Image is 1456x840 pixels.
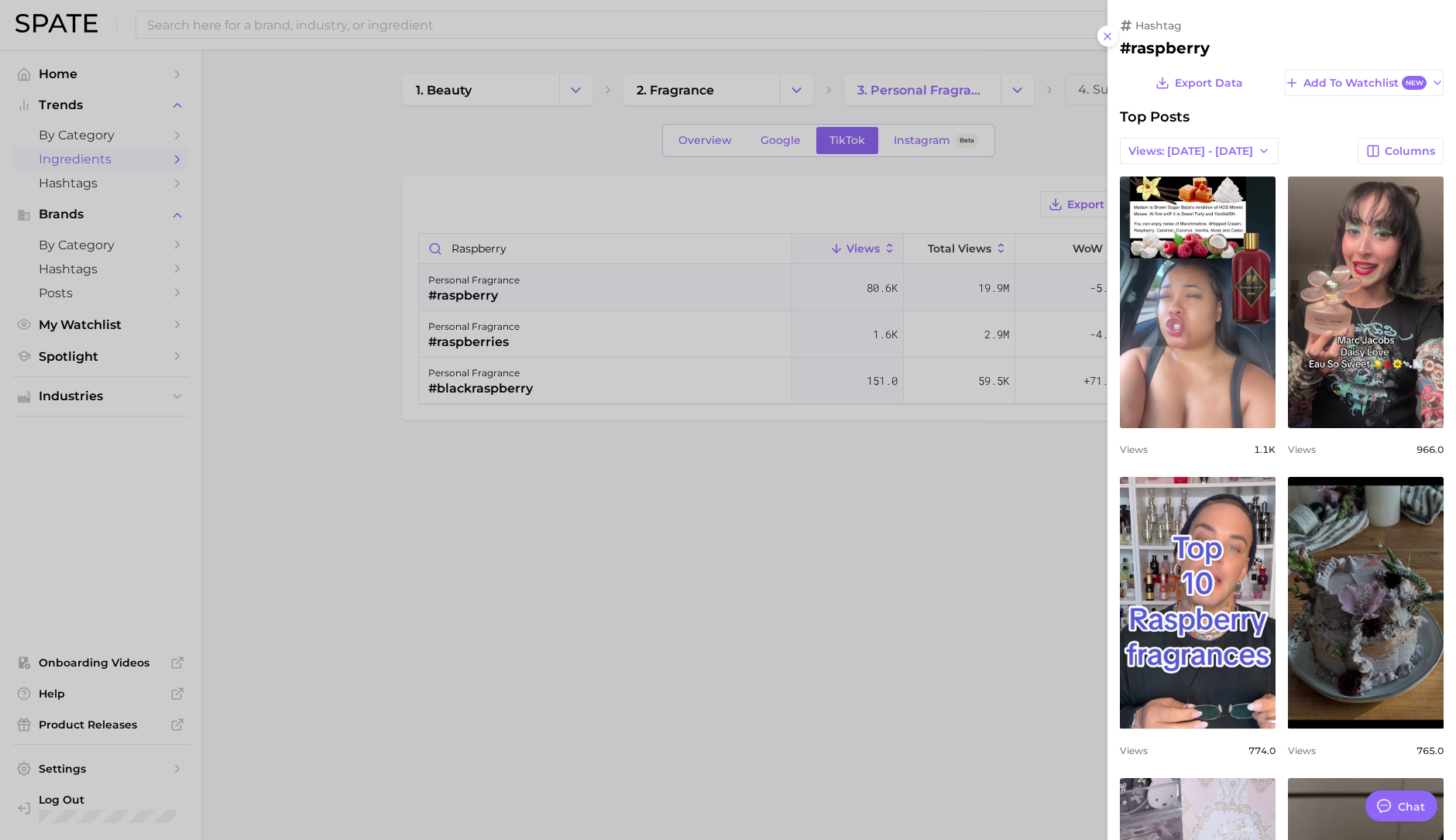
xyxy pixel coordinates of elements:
button: Add to WatchlistNew [1285,70,1444,96]
span: 966.0 [1417,444,1444,455]
span: hashtag [1135,19,1182,33]
span: 1.1k [1254,444,1276,455]
span: Views [1120,444,1148,455]
span: Views [1288,745,1316,756]
span: Top Posts [1120,108,1190,125]
span: Columns [1385,145,1435,158]
span: New [1402,76,1427,91]
button: Views: [DATE] - [DATE] [1120,138,1279,164]
span: Add to Watchlist [1303,76,1427,91]
span: Views [1288,444,1316,455]
span: 765.0 [1417,745,1444,756]
h2: #raspberry [1120,39,1444,57]
span: 774.0 [1248,745,1276,756]
button: Export Data [1152,70,1246,96]
span: Views: [DATE] - [DATE] [1128,145,1253,158]
button: Columns [1358,138,1444,164]
span: Export Data [1175,77,1243,90]
span: Views [1120,745,1148,756]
